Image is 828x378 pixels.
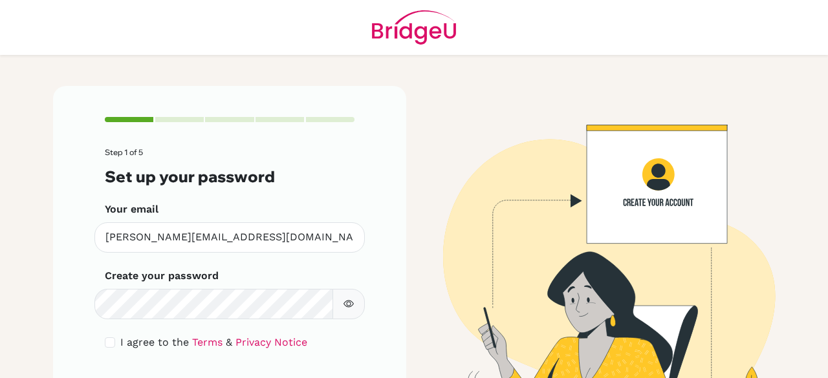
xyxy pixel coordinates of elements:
h3: Set up your password [105,167,354,186]
label: Your email [105,202,158,217]
label: Create your password [105,268,219,284]
span: I agree to the [120,336,189,348]
span: & [226,336,232,348]
span: Step 1 of 5 [105,147,143,157]
a: Privacy Notice [235,336,307,348]
input: Insert your email* [94,222,365,253]
a: Terms [192,336,223,348]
